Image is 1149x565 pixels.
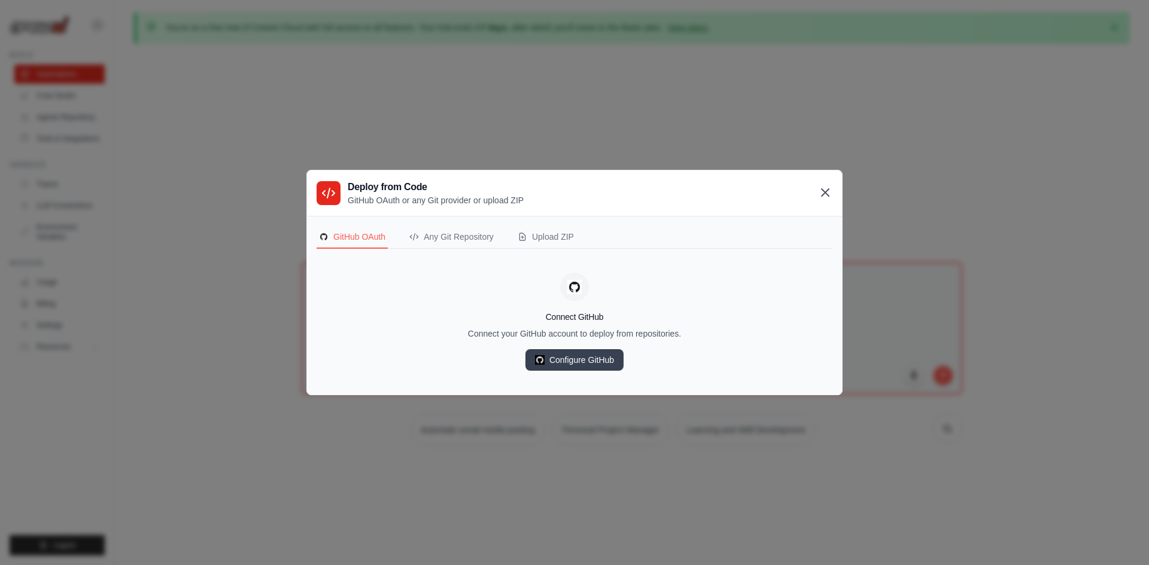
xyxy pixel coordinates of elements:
p: GitHub OAuth or any Git provider or upload ZIP [348,194,524,206]
img: GitHub [567,280,582,294]
p: Connect your GitHub account to deploy from repositories. [317,328,832,340]
a: Configure GitHub [525,349,624,371]
div: GitHub OAuth [319,231,385,243]
h3: Deploy from Code [348,180,524,194]
h4: Connect GitHub [317,311,832,323]
div: Upload ZIP [518,231,574,243]
button: GitHubGitHub OAuth [317,226,388,249]
div: Any Git Repository [409,231,494,243]
img: GitHub [319,232,329,242]
button: Any Git Repository [407,226,496,249]
nav: Deployment Source [317,226,832,249]
button: Upload ZIP [515,226,576,249]
img: GitHub [535,355,545,365]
